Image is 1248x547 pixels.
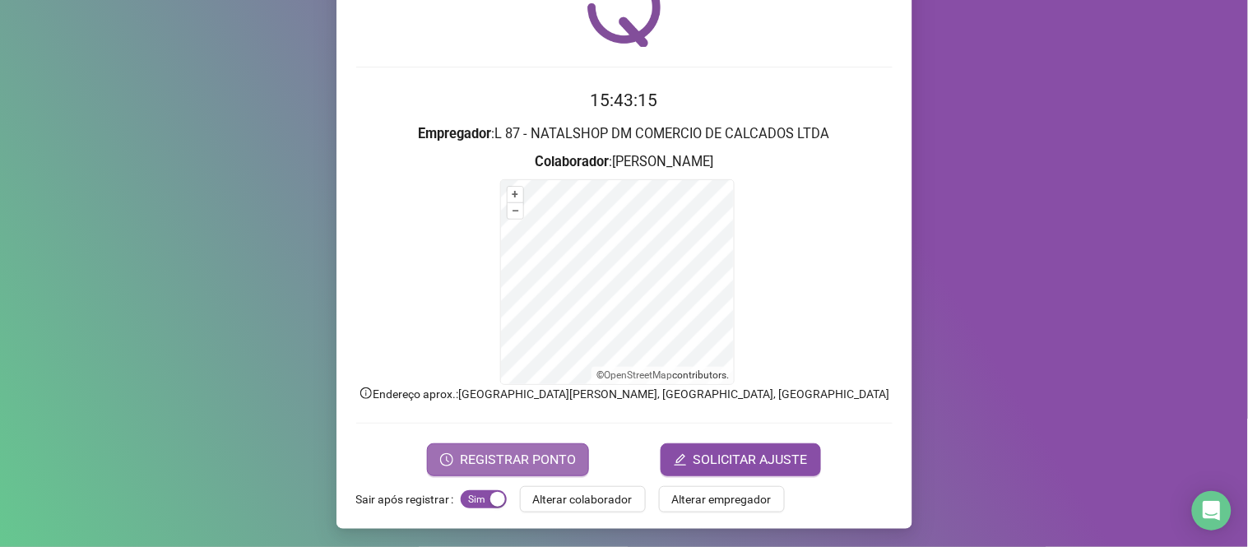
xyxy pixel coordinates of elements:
[508,187,523,202] button: +
[520,486,646,512] button: Alterar colaborador
[1192,491,1232,531] div: Open Intercom Messenger
[596,369,729,381] li: © contributors.
[440,453,453,466] span: clock-circle
[674,453,687,466] span: edit
[356,486,461,512] label: Sair após registrar
[604,369,672,381] a: OpenStreetMap
[694,450,808,470] span: SOLICITAR AJUSTE
[661,443,821,476] button: editSOLICITAR AJUSTE
[508,203,523,219] button: –
[356,151,893,173] h3: : [PERSON_NAME]
[419,126,492,141] strong: Empregador
[460,450,576,470] span: REGISTRAR PONTO
[659,486,785,512] button: Alterar empregador
[533,490,633,508] span: Alterar colaborador
[359,386,373,401] span: info-circle
[672,490,772,508] span: Alterar empregador
[356,385,893,403] p: Endereço aprox. : [GEOGRAPHIC_DATA][PERSON_NAME], [GEOGRAPHIC_DATA], [GEOGRAPHIC_DATA]
[535,154,609,169] strong: Colaborador
[591,90,658,110] time: 15:43:15
[356,123,893,145] h3: : L 87 - NATALSHOP DM COMERCIO DE CALCADOS LTDA
[427,443,589,476] button: REGISTRAR PONTO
